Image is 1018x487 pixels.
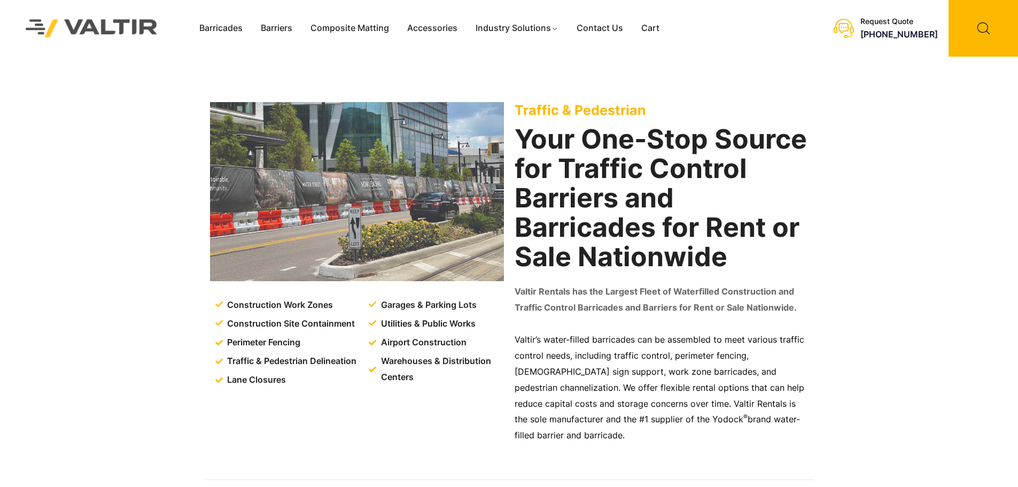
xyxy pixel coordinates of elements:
a: Industry Solutions [467,20,568,36]
span: Airport Construction [378,335,467,351]
a: Contact Us [568,20,632,36]
h2: Your One-Stop Source for Traffic Control Barriers and Barricades for Rent or Sale Nationwide [515,125,809,272]
a: Barricades [190,20,252,36]
sup: ® [743,413,748,421]
span: Construction Site Containment [224,316,355,332]
p: Valtir’s water-filled barricades can be assembled to meet various traffic control needs, includin... [515,332,809,444]
p: Traffic & Pedestrian [515,102,809,118]
span: Perimeter Fencing [224,335,300,351]
img: Valtir Rentals [12,5,172,51]
a: [PHONE_NUMBER] [860,29,938,40]
a: Barriers [252,20,301,36]
span: Lane Closures [224,372,286,388]
span: Warehouses & Distribution Centers [378,353,506,385]
span: Garages & Parking Lots [378,297,477,313]
span: Construction Work Zones [224,297,333,313]
a: Accessories [398,20,467,36]
span: Utilities & Public Works [378,316,476,332]
span: Traffic & Pedestrian Delineation [224,353,356,369]
div: Request Quote [860,17,938,26]
a: Composite Matting [301,20,398,36]
a: Cart [632,20,669,36]
p: Valtir Rentals has the Largest Fleet of Waterfilled Construction and Traffic Control Barricades a... [515,284,809,316]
